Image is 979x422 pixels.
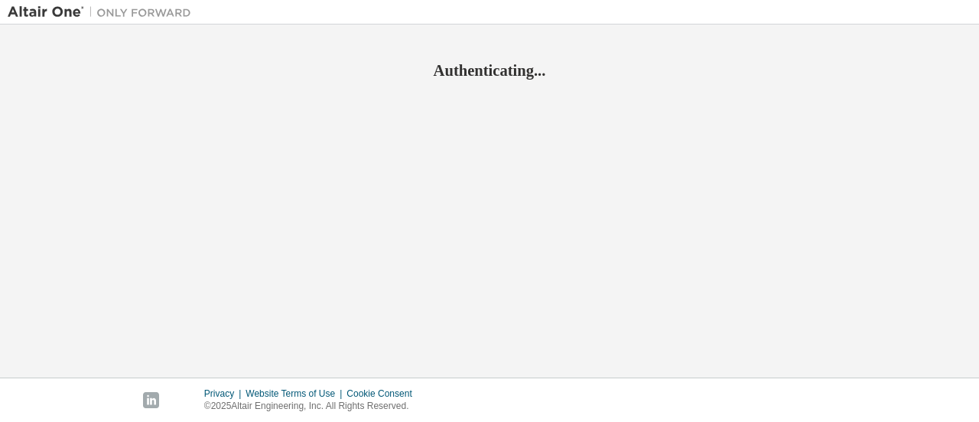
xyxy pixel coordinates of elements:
[8,61,971,80] h2: Authenticating...
[204,388,246,400] div: Privacy
[346,388,421,400] div: Cookie Consent
[143,392,159,408] img: linkedin.svg
[8,5,199,20] img: Altair One
[246,388,346,400] div: Website Terms of Use
[204,400,421,413] p: © 2025 Altair Engineering, Inc. All Rights Reserved.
